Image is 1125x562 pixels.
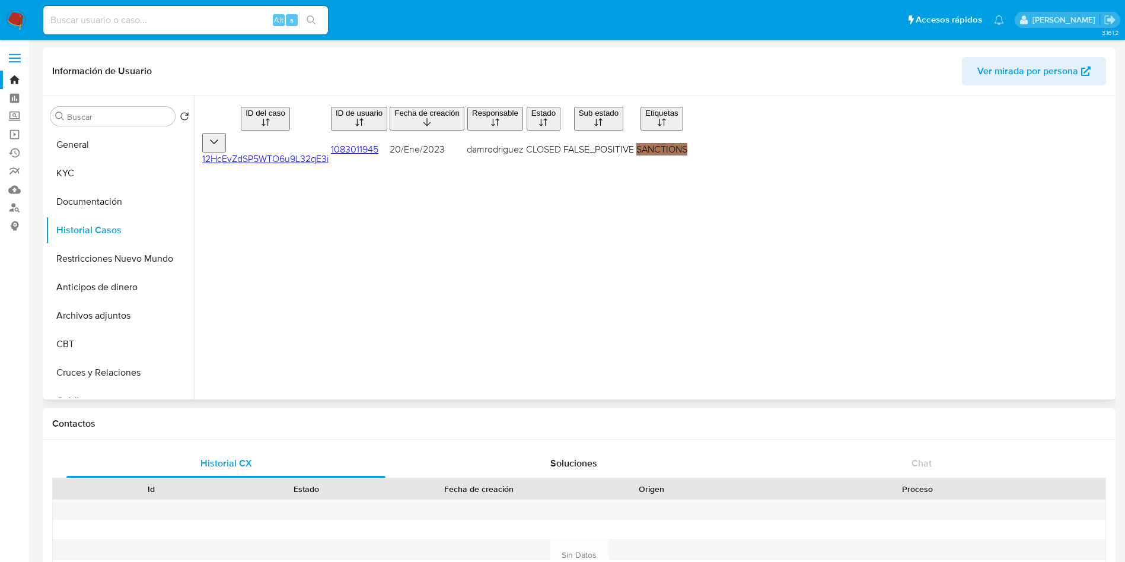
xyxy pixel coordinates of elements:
[912,456,932,470] span: Chat
[67,112,170,122] input: Buscar
[1032,14,1099,26] p: david.marinmartinez@mercadolibre.com.co
[977,57,1078,85] span: Ver mirada por persona
[46,159,194,188] button: KYC
[916,14,982,26] span: Accesos rápidos
[237,483,376,495] div: Estado
[1104,14,1116,26] a: Salir
[962,57,1106,85] button: Ver mirada por persona
[299,12,323,28] button: search-icon
[994,15,1004,25] a: Notificaciones
[180,112,189,125] button: Volver al orden por defecto
[55,112,65,121] button: Buscar
[290,14,294,26] span: s
[46,387,194,415] button: Créditos
[46,301,194,330] button: Archivos adjuntos
[46,188,194,216] button: Documentación
[52,418,1106,430] h1: Contactos
[43,12,328,28] input: Buscar usuario o caso...
[46,216,194,245] button: Historial Casos
[393,483,566,495] div: Fecha de creación
[550,456,597,470] span: Soluciones
[274,14,283,26] span: Alt
[46,273,194,301] button: Anticipos de dinero
[738,483,1097,495] div: Proceso
[46,131,194,159] button: General
[200,456,252,470] span: Historial CX
[46,358,194,387] button: Cruces y Relaciones
[52,65,152,77] h1: Información de Usuario
[46,245,194,273] button: Restricciones Nuevo Mundo
[582,483,721,495] div: Origen
[82,483,221,495] div: Id
[46,330,194,358] button: CBT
